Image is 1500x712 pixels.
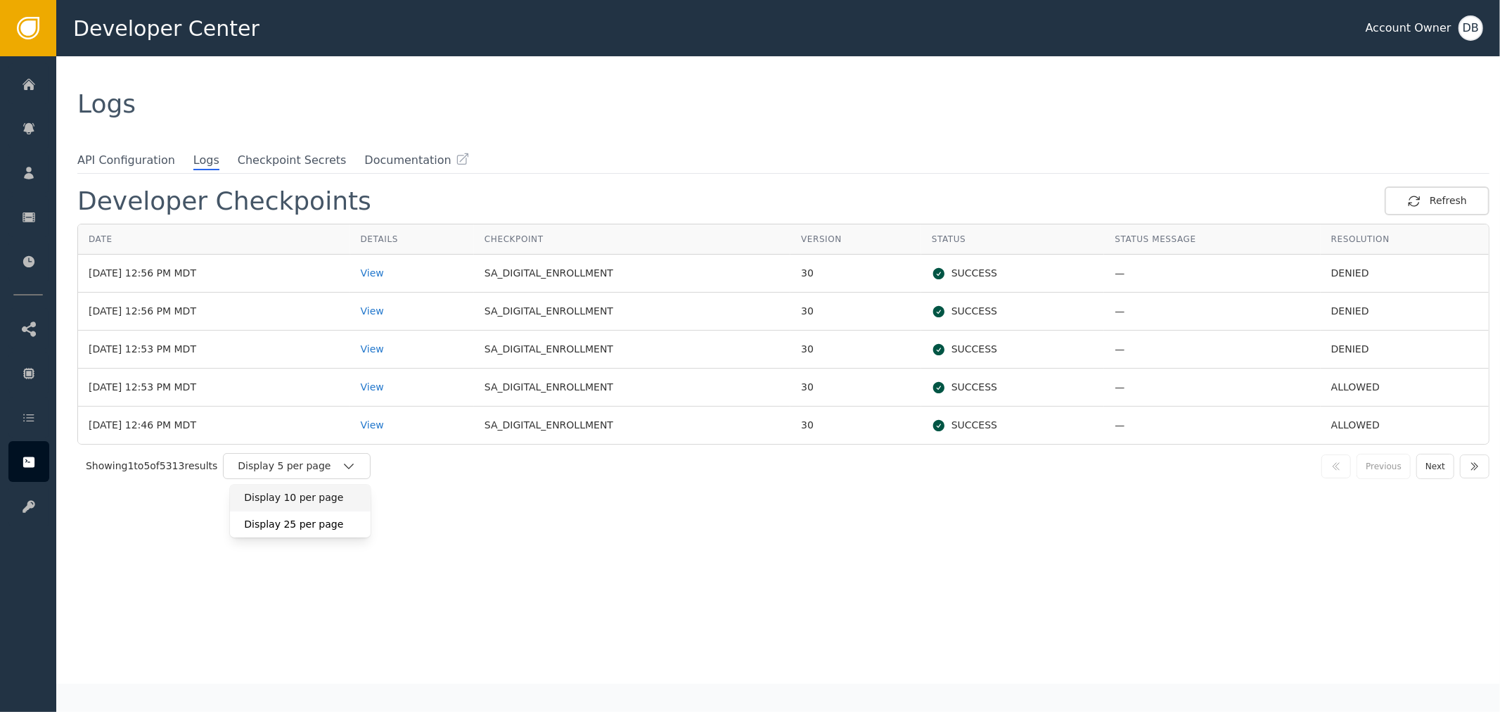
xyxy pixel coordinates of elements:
[1331,233,1478,246] div: Resolution
[361,266,463,281] div: View
[78,369,350,407] td: [DATE] 12:53 PM MDT
[1104,331,1320,369] td: —
[790,293,921,331] td: 30
[361,380,463,395] div: View
[361,342,463,357] div: View
[238,152,347,169] span: Checkpoint Secrets
[1321,331,1489,369] td: DENIED
[73,13,259,44] span: Developer Center
[244,517,357,532] div: Display 25 per page
[1366,20,1451,37] div: Account Owner
[1321,293,1489,331] td: DENIED
[932,304,1094,319] div: SUCCESS
[485,233,780,246] div: Checkpoint
[364,152,451,169] span: Documentation
[223,453,371,479] button: Display 5 per page
[1104,369,1320,407] td: —
[78,293,350,331] td: [DATE] 12:56 PM MDT
[1104,407,1320,444] td: —
[932,233,1094,246] div: Status
[1385,186,1489,215] button: Refresh
[364,152,469,169] a: Documentation
[1115,233,1309,246] div: Status Message
[932,418,1094,433] div: SUCCESS
[474,331,790,369] td: SA_DIGITAL_ENROLLMENT
[932,266,1094,281] div: SUCCESS
[1321,407,1489,444] td: ALLOWED
[790,407,921,444] td: 30
[932,380,1094,395] div: SUCCESS
[790,331,921,369] td: 30
[1104,293,1320,331] td: —
[361,418,463,433] div: View
[361,233,463,246] div: Details
[193,152,219,170] span: Logs
[790,369,921,407] td: 30
[78,407,350,444] td: [DATE] 12:46 PM MDT
[77,89,136,118] span: Logs
[89,233,340,246] div: Date
[1416,454,1454,479] button: Next
[78,331,350,369] td: [DATE] 12:53 PM MDT
[1321,255,1489,293] td: DENIED
[474,255,790,293] td: SA_DIGITAL_ENROLLMENT
[1104,255,1320,293] td: —
[78,255,350,293] td: [DATE] 12:56 PM MDT
[1407,193,1467,208] div: Refresh
[790,255,921,293] td: 30
[932,342,1094,357] div: SUCCESS
[238,459,342,473] div: Display 5 per page
[474,407,790,444] td: SA_DIGITAL_ENROLLMENT
[361,304,463,319] div: View
[230,485,371,538] div: Display 5 per page
[801,233,911,246] div: Version
[86,459,217,473] div: Showing 1 to 5 of 5313 results
[244,490,357,505] div: Display 10 per page
[474,369,790,407] td: SA_DIGITAL_ENROLLMENT
[474,293,790,331] td: SA_DIGITAL_ENROLLMENT
[77,152,175,169] span: API Configuration
[1459,15,1483,41] button: DB
[77,189,371,214] div: Developer Checkpoints
[1321,369,1489,407] td: ALLOWED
